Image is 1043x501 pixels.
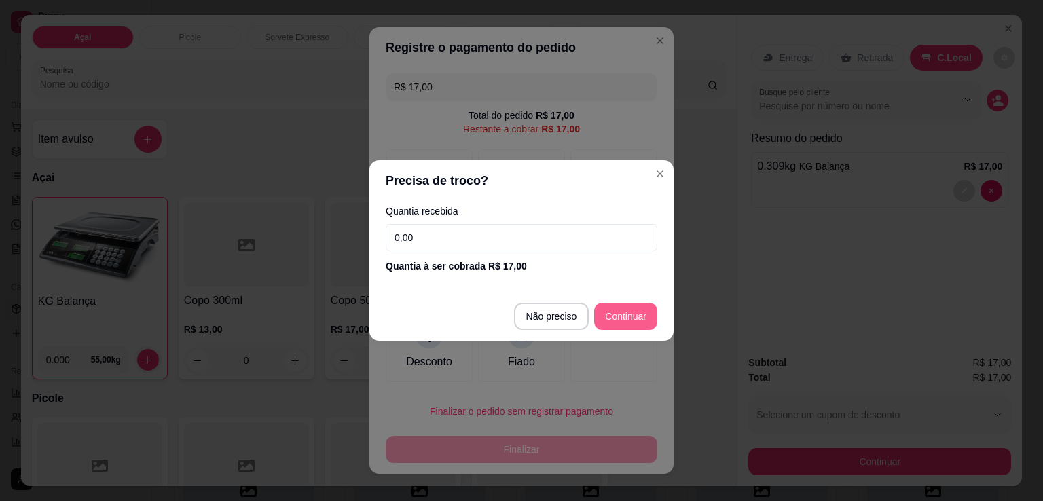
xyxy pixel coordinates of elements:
header: Precisa de troco? [369,160,674,201]
button: Continuar [594,303,657,330]
label: Quantia recebida [386,206,657,216]
button: Close [649,163,671,185]
button: Não preciso [514,303,589,330]
div: Quantia à ser cobrada R$ 17,00 [386,259,657,273]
